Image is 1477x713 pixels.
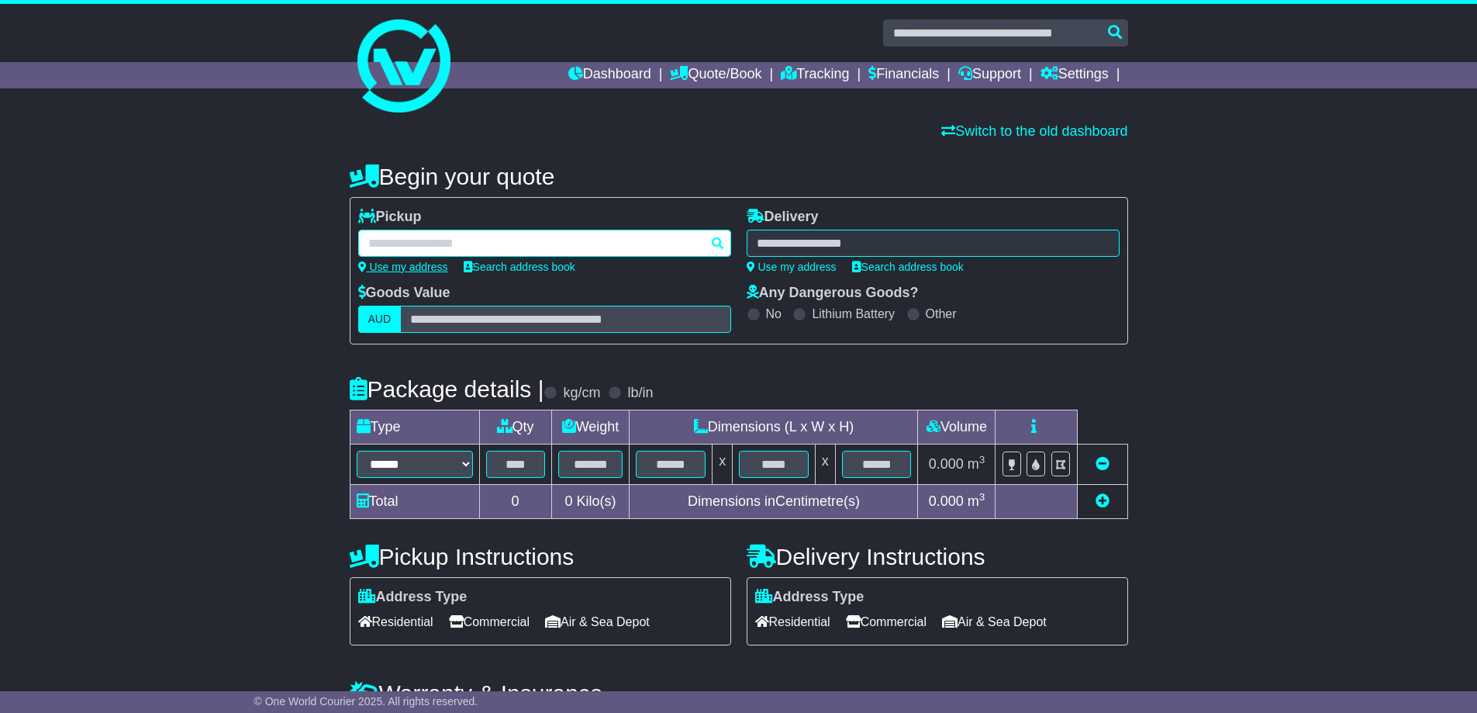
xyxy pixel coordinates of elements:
[958,62,1021,88] a: Support
[479,410,551,445] td: Qty
[358,261,448,273] a: Use my address
[815,445,835,485] td: x
[630,410,918,445] td: Dimensions (L x W x H)
[852,261,964,273] a: Search address book
[545,610,650,634] span: Air & Sea Depot
[563,385,600,402] label: kg/cm
[979,454,985,466] sup: 3
[358,230,731,257] typeahead: Please provide city
[350,680,1128,706] h4: Warranty & Insurance
[350,164,1128,189] h4: Begin your quote
[358,306,402,333] label: AUD
[968,493,985,509] span: m
[568,62,651,88] a: Dashboard
[1040,62,1109,88] a: Settings
[464,261,575,273] a: Search address book
[551,485,630,519] td: Kilo(s)
[350,376,544,402] h4: Package details |
[747,544,1128,569] h4: Delivery Instructions
[747,285,919,302] label: Any Dangerous Goods?
[979,491,985,503] sup: 3
[350,485,479,519] td: Total
[929,493,964,509] span: 0.000
[868,62,939,88] a: Financials
[918,410,996,445] td: Volume
[254,695,478,708] span: © One World Courier 2025. All rights reserved.
[846,610,927,634] span: Commercial
[358,285,450,302] label: Goods Value
[766,306,782,321] label: No
[627,385,653,402] label: lb/in
[941,123,1127,139] a: Switch to the old dashboard
[1096,493,1109,509] a: Add new item
[358,209,422,226] label: Pickup
[350,544,731,569] h4: Pickup Instructions
[670,62,761,88] a: Quote/Book
[350,410,479,445] td: Type
[812,306,895,321] label: Lithium Battery
[449,610,530,634] span: Commercial
[747,261,837,273] a: Use my address
[942,610,1047,634] span: Air & Sea Depot
[747,209,819,226] label: Delivery
[358,589,468,606] label: Address Type
[929,456,964,472] span: 0.000
[713,445,733,485] td: x
[968,456,985,472] span: m
[755,589,864,606] label: Address Type
[551,410,630,445] td: Weight
[358,610,433,634] span: Residential
[479,485,551,519] td: 0
[564,493,572,509] span: 0
[781,62,849,88] a: Tracking
[1096,456,1109,472] a: Remove this item
[630,485,918,519] td: Dimensions in Centimetre(s)
[926,306,957,321] label: Other
[755,610,830,634] span: Residential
